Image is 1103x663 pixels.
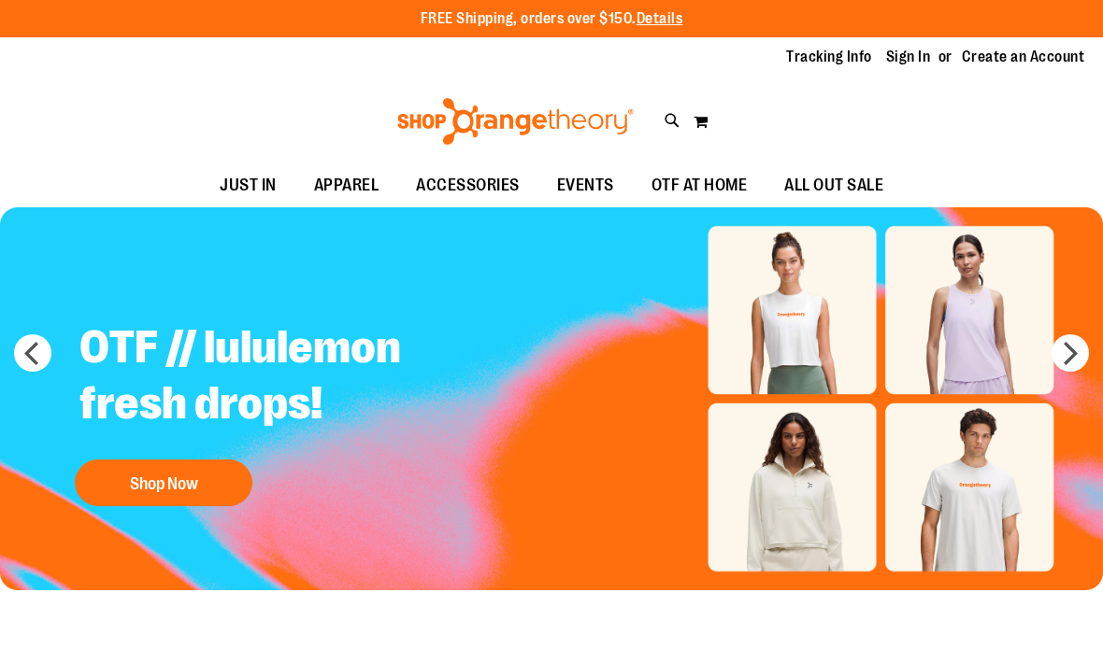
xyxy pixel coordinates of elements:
p: FREE Shipping, orders over $150. [421,8,683,30]
span: JUST IN [220,164,277,206]
span: OTF AT HOME [652,164,748,206]
button: Shop Now [75,459,252,506]
a: Create an Account [962,47,1085,67]
span: EVENTS [557,164,614,206]
span: APPAREL [314,164,380,206]
button: prev [14,334,51,372]
span: ALL OUT SALE [784,164,883,206]
img: Shop Orangetheory [394,98,637,145]
a: Details [637,10,683,27]
a: OTF // lululemon fresh drops! Shop Now [65,305,530,515]
span: ACCESSORIES [416,164,520,206]
a: Sign In [886,47,931,67]
h2: OTF // lululemon fresh drops! [65,305,530,450]
a: Tracking Info [786,47,872,67]
button: next [1052,334,1089,372]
